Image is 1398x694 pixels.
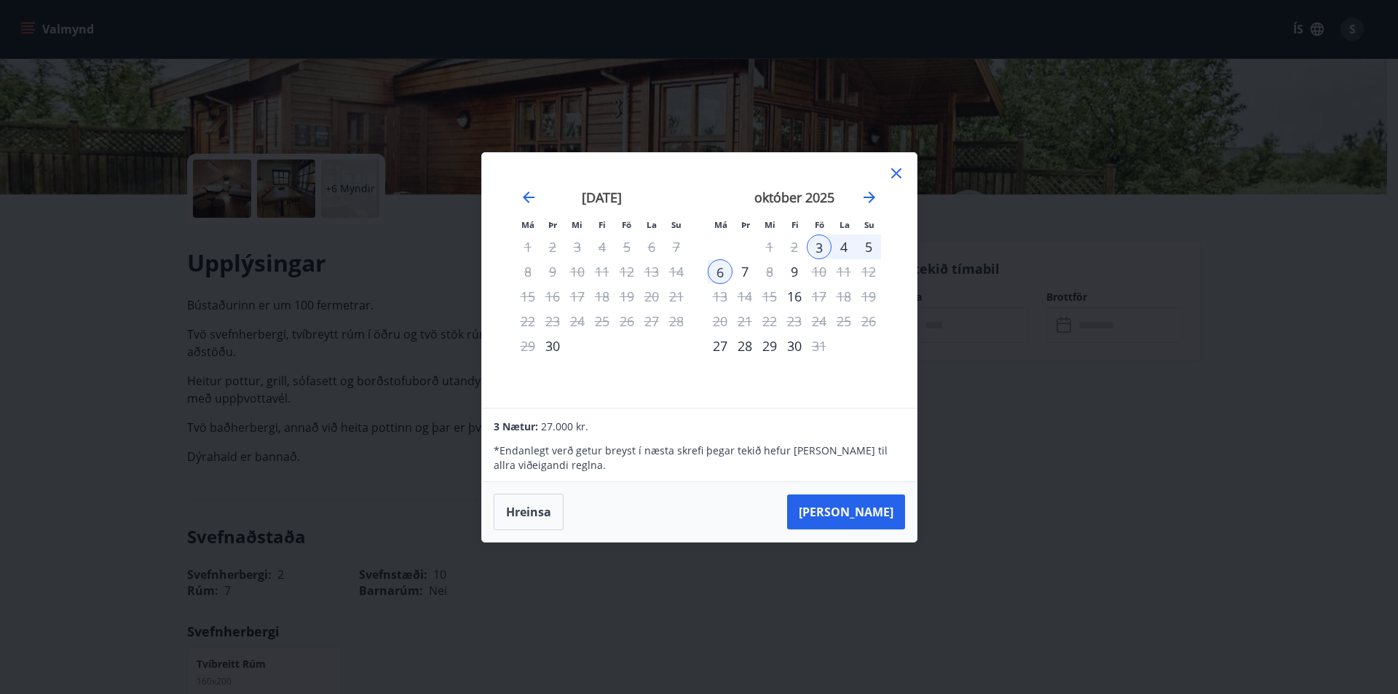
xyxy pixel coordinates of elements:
[732,334,757,358] td: Choose þriðjudagur, 28. október 2025 as your check-in date. It’s available.
[757,234,782,259] div: Aðeins útritun í boði
[708,259,732,284] div: 6
[615,309,639,334] td: Not available. föstudagur, 26. september 2025
[856,284,881,309] td: Not available. sunnudagur, 19. október 2025
[782,259,807,284] div: Aðeins innritun í boði
[807,334,832,358] div: Aðeins útritun í boði
[732,259,757,284] td: Choose þriðjudagur, 7. október 2025 as your check-in date. It’s available.
[754,189,834,206] strong: október 2025
[815,219,824,230] small: Fö
[807,309,832,334] td: Not available. föstudagur, 24. október 2025
[765,219,775,230] small: Mi
[516,259,540,284] td: Not available. mánudagur, 8. september 2025
[540,284,565,309] td: Not available. þriðjudagur, 16. september 2025
[590,309,615,334] td: Not available. fimmtudagur, 25. september 2025
[516,309,540,334] td: Not available. mánudagur, 22. september 2025
[541,419,588,433] span: 27.000 kr.
[664,234,689,259] td: Not available. sunnudagur, 7. september 2025
[782,334,807,358] td: Choose fimmtudagur, 30. október 2025 as your check-in date. It’s available.
[807,234,832,259] div: Aðeins innritun í boði
[540,334,565,358] td: Choose þriðjudagur, 30. september 2025 as your check-in date. It’s available.
[782,284,807,309] td: Choose fimmtudagur, 16. október 2025 as your check-in date. It’s available.
[671,219,682,230] small: Su
[856,259,881,284] td: Not available. sunnudagur, 12. október 2025
[647,219,657,230] small: La
[732,309,757,334] td: Not available. þriðjudagur, 21. október 2025
[548,219,557,230] small: Þr
[856,309,881,334] td: Not available. sunnudagur, 26. október 2025
[540,259,565,284] td: Not available. þriðjudagur, 9. september 2025
[590,234,615,259] td: Not available. fimmtudagur, 4. september 2025
[708,334,732,358] td: Choose mánudagur, 27. október 2025 as your check-in date. It’s available.
[791,219,799,230] small: Fi
[516,284,540,309] td: Not available. mánudagur, 15. september 2025
[807,259,832,284] td: Choose föstudagur, 10. október 2025 as your check-in date. It’s available.
[832,234,856,259] td: Selected. laugardagur, 4. október 2025
[708,259,732,284] td: Selected as end date. mánudagur, 6. október 2025
[565,309,590,334] td: Not available. miðvikudagur, 24. september 2025
[782,334,807,358] div: 30
[516,334,540,358] td: Not available. mánudagur, 29. september 2025
[599,219,606,230] small: Fi
[807,259,832,284] div: Aðeins útritun í boði
[565,234,590,259] td: Not available. miðvikudagur, 3. september 2025
[757,234,782,259] td: Choose miðvikudagur, 1. október 2025 as your check-in date. It’s available.
[639,284,664,309] td: Not available. laugardagur, 20. september 2025
[757,259,782,284] div: Aðeins útritun í boði
[615,259,639,284] td: Not available. föstudagur, 12. september 2025
[807,234,832,259] td: Selected as start date. föstudagur, 3. október 2025
[757,259,782,284] td: Choose miðvikudagur, 8. október 2025 as your check-in date. It’s available.
[757,309,782,334] td: Not available. miðvikudagur, 22. október 2025
[615,284,639,309] td: Not available. föstudagur, 19. september 2025
[832,259,856,284] td: Not available. laugardagur, 11. október 2025
[708,309,732,334] td: Not available. mánudagur, 20. október 2025
[807,284,832,309] td: Choose föstudagur, 17. október 2025 as your check-in date. It’s available.
[832,234,856,259] div: 4
[494,419,538,433] span: 3 Nætur:
[840,219,850,230] small: La
[732,284,757,309] td: Not available. þriðjudagur, 14. október 2025
[565,259,590,284] td: Not available. miðvikudagur, 10. september 2025
[521,219,534,230] small: Má
[832,284,856,309] td: Not available. laugardagur, 18. október 2025
[615,234,639,259] td: Not available. föstudagur, 5. september 2025
[782,259,807,284] td: Choose fimmtudagur, 9. október 2025 as your check-in date. It’s available.
[639,259,664,284] td: Not available. laugardagur, 13. september 2025
[787,494,905,529] button: [PERSON_NAME]
[807,284,832,309] div: Aðeins útritun í boði
[639,234,664,259] td: Not available. laugardagur, 6. september 2025
[639,309,664,334] td: Not available. laugardagur, 27. september 2025
[856,234,881,259] td: Selected. sunnudagur, 5. október 2025
[494,494,564,530] button: Hreinsa
[664,309,689,334] td: Not available. sunnudagur, 28. september 2025
[757,334,782,358] td: Choose miðvikudagur, 29. október 2025 as your check-in date. It’s available.
[582,189,622,206] strong: [DATE]
[540,309,565,334] td: Not available. þriðjudagur, 23. september 2025
[782,234,807,259] td: Not available. fimmtudagur, 2. október 2025
[565,284,590,309] td: Not available. miðvikudagur, 17. september 2025
[590,259,615,284] td: Not available. fimmtudagur, 11. september 2025
[757,334,782,358] div: 29
[622,219,631,230] small: Fö
[832,309,856,334] td: Not available. laugardagur, 25. október 2025
[572,219,582,230] small: Mi
[499,170,899,390] div: Calendar
[732,259,757,284] div: 7
[520,189,537,206] div: Move backward to switch to the previous month.
[861,189,878,206] div: Move forward to switch to the next month.
[494,443,904,473] p: * Endanlegt verð getur breyst í næsta skrefi þegar tekið hefur [PERSON_NAME] til allra viðeigandi...
[590,284,615,309] td: Not available. fimmtudagur, 18. september 2025
[732,334,757,358] div: 28
[714,219,727,230] small: Má
[540,334,565,358] div: Aðeins innritun í boði
[856,234,881,259] div: 5
[516,234,540,259] td: Not available. mánudagur, 1. september 2025
[708,334,732,358] div: Aðeins innritun í boði
[782,284,807,309] div: Aðeins innritun í boði
[757,284,782,309] td: Not available. miðvikudagur, 15. október 2025
[807,334,832,358] td: Choose föstudagur, 31. október 2025 as your check-in date. It’s available.
[664,259,689,284] td: Not available. sunnudagur, 14. september 2025
[741,219,750,230] small: Þr
[664,284,689,309] td: Not available. sunnudagur, 21. september 2025
[782,309,807,334] td: Not available. fimmtudagur, 23. október 2025
[864,219,874,230] small: Su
